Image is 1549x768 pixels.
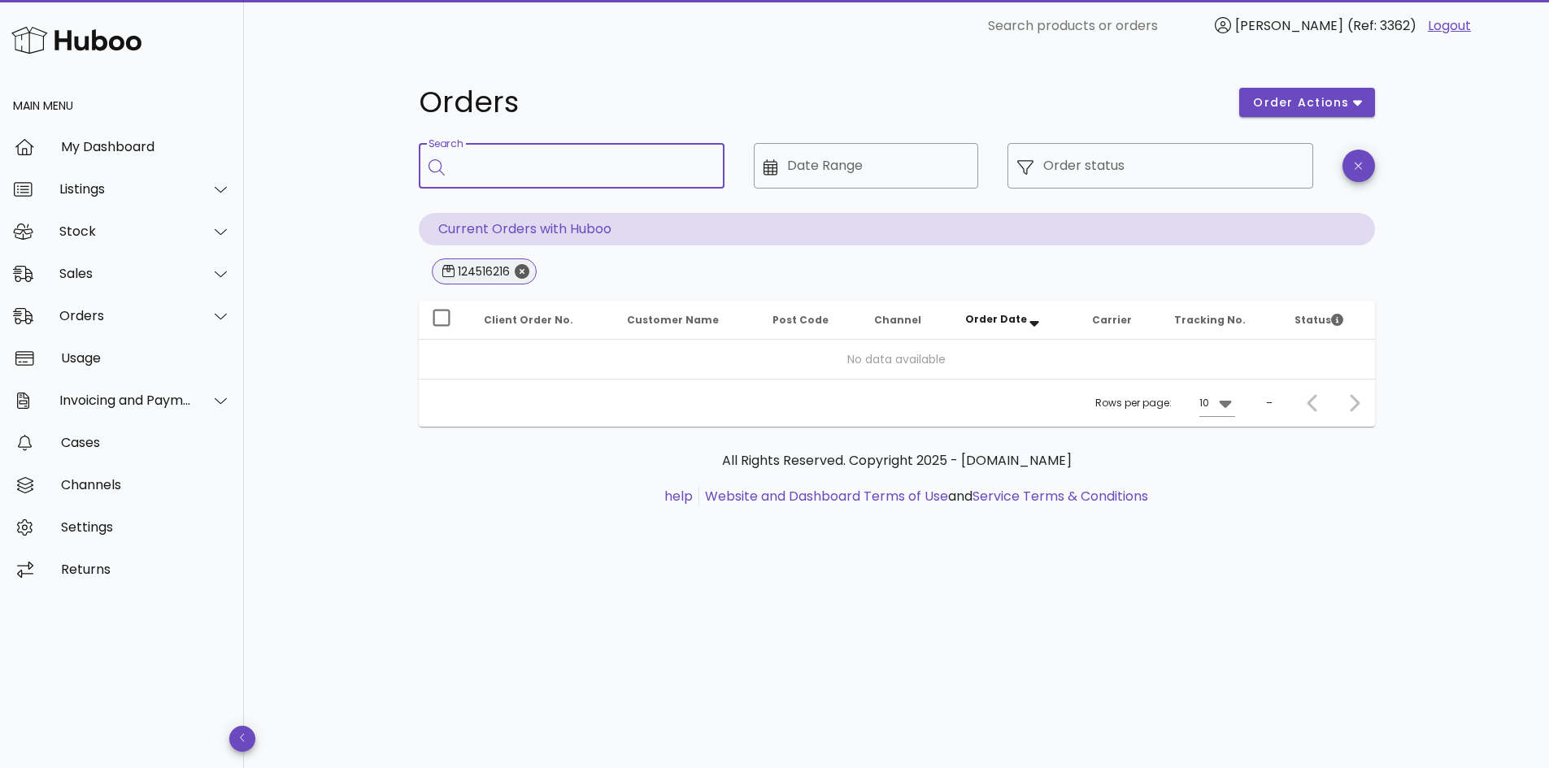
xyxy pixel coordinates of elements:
[59,308,192,323] div: Orders
[484,313,573,327] span: Client Order No.
[1095,380,1235,427] div: Rows per page:
[1252,94,1350,111] span: order actions
[11,23,141,58] img: Huboo Logo
[429,138,463,150] label: Search
[61,562,231,577] div: Returns
[1428,16,1471,36] a: Logout
[59,393,192,408] div: Invoicing and Payments
[419,213,1375,245] p: Current Orders with Huboo
[1199,396,1209,410] div: 10
[61,519,231,535] div: Settings
[972,487,1148,505] a: Service Terms & Conditions
[1092,313,1132,327] span: Carrier
[1294,313,1343,327] span: Status
[419,340,1375,379] td: No data available
[61,435,231,450] div: Cases
[1161,301,1282,340] th: Tracking No.
[59,266,192,281] div: Sales
[1347,16,1416,35] span: (Ref: 3362)
[61,350,231,366] div: Usage
[419,88,1220,117] h1: Orders
[59,223,192,239] div: Stock
[1266,396,1273,410] div: –
[1079,301,1160,340] th: Carrier
[1239,88,1374,117] button: order actions
[515,264,529,279] button: Close
[965,312,1027,326] span: Order Date
[699,487,1148,506] li: and
[861,301,952,340] th: Channel
[772,313,829,327] span: Post Code
[627,313,719,327] span: Customer Name
[1281,301,1374,340] th: Status
[1235,16,1343,35] span: [PERSON_NAME]
[455,263,510,280] div: 124516216
[471,301,614,340] th: Client Order No.
[59,181,192,197] div: Listings
[759,301,861,340] th: Post Code
[432,451,1362,471] p: All Rights Reserved. Copyright 2025 - [DOMAIN_NAME]
[1199,390,1235,416] div: 10Rows per page:
[705,487,948,505] a: Website and Dashboard Terms of Use
[1174,313,1246,327] span: Tracking No.
[61,139,231,154] div: My Dashboard
[874,313,921,327] span: Channel
[61,477,231,492] div: Channels
[664,487,693,505] a: help
[614,301,760,340] th: Customer Name
[952,301,1079,340] th: Order Date: Sorted descending. Activate to remove sorting.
